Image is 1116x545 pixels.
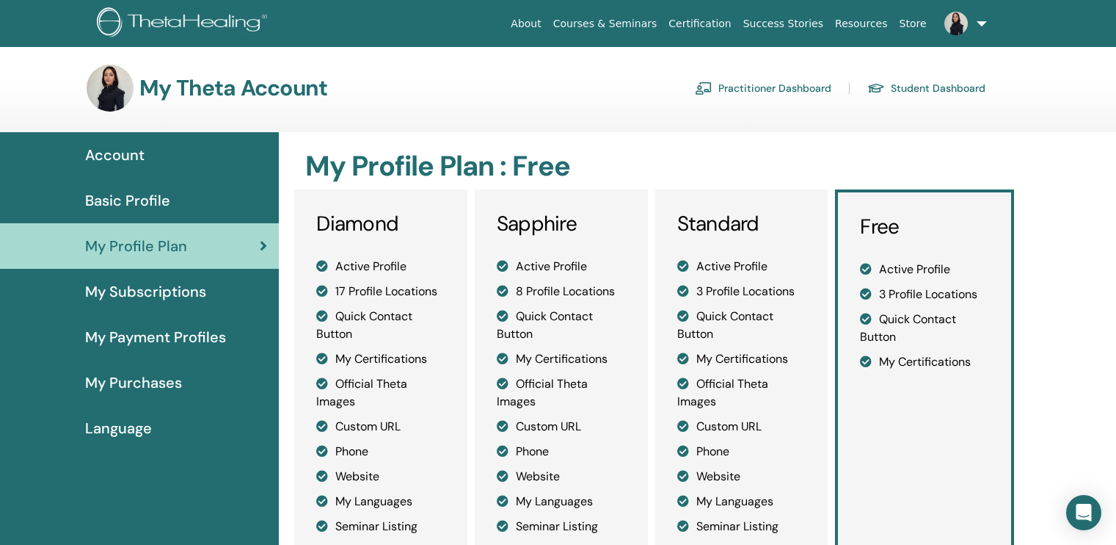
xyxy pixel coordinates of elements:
li: Quick Contact Button [860,311,989,346]
li: Phone [497,443,626,461]
li: My Certifications [860,353,989,371]
img: logo.png [97,7,272,40]
li: Official Theta Images [316,375,445,411]
img: chalkboard-teacher.svg [695,82,712,95]
li: Custom URL [677,418,806,436]
li: Phone [316,443,445,461]
li: Phone [677,443,806,461]
span: Basic Profile [85,190,170,212]
li: Quick Contact Button [316,308,445,343]
a: Resources [829,10,894,37]
a: Student Dashboard [867,76,985,100]
li: Seminar Listing [497,518,626,535]
li: My Languages [316,493,445,510]
h3: My Theta Account [139,75,327,101]
h3: Standard [677,212,806,237]
span: Language [85,417,152,439]
a: Success Stories [737,10,829,37]
li: My Languages [677,493,806,510]
li: My Certifications [316,350,445,368]
h3: Free [860,214,989,239]
li: Website [316,468,445,486]
li: Official Theta Images [497,375,626,411]
span: Account [85,144,145,166]
li: Quick Contact Button [497,308,626,343]
li: Active Profile [497,258,626,275]
li: 8 Profile Locations [497,283,626,300]
div: Open Intercom Messenger [1066,495,1101,530]
li: Custom URL [316,418,445,436]
img: graduation-cap.svg [867,82,885,95]
a: Certification [663,10,737,37]
li: Official Theta Images [677,375,806,411]
span: My Payment Profiles [85,326,226,348]
li: Active Profile [316,258,445,275]
a: Courses & Seminars [547,10,663,37]
h3: Sapphire [497,212,626,237]
li: Website [497,468,626,486]
li: My Languages [497,493,626,510]
li: Seminar Listing [316,518,445,535]
li: Custom URL [497,418,626,436]
li: Active Profile [860,261,989,278]
a: About [505,10,547,37]
li: Quick Contact Button [677,308,806,343]
li: 3 Profile Locations [677,283,806,300]
a: Store [894,10,933,37]
span: My Subscriptions [85,281,206,303]
a: Practitioner Dashboard [695,76,831,100]
img: default.jpg [87,65,134,112]
li: My Certifications [677,350,806,368]
h2: My Profile Plan : Free [305,150,1010,184]
span: My Profile Plan [85,235,187,257]
li: Active Profile [677,258,806,275]
h3: Diamond [316,212,445,237]
img: default.jpg [944,12,968,35]
li: 17 Profile Locations [316,283,445,300]
li: Website [677,468,806,486]
span: My Purchases [85,372,182,394]
li: 3 Profile Locations [860,286,989,303]
li: Seminar Listing [677,518,806,535]
li: My Certifications [497,350,626,368]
